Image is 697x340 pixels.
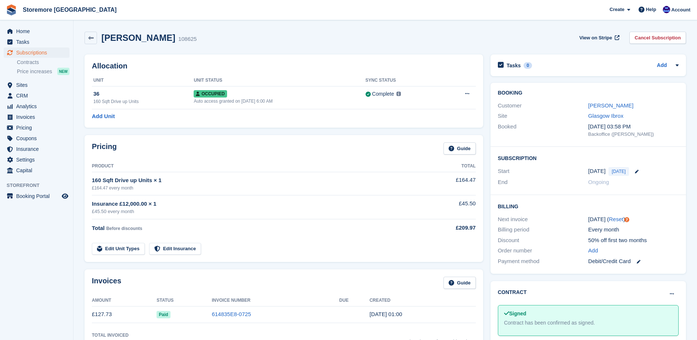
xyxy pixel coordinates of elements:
[366,75,442,86] th: Sync Status
[416,160,475,172] th: Total
[16,91,60,101] span: CRM
[16,133,60,144] span: Coupons
[4,47,69,58] a: menu
[416,195,475,219] td: £45.50
[16,26,60,36] span: Home
[629,32,686,44] a: Cancel Subscription
[416,224,475,232] div: £209.97
[92,185,416,191] div: £164.47 every month
[498,236,588,245] div: Discount
[624,216,630,223] div: Tooltip anchor
[443,142,476,155] a: Guide
[588,179,609,185] span: Ongoing
[4,80,69,90] a: menu
[92,225,105,231] span: Total
[588,123,679,131] div: [DATE] 03:58 PM
[498,167,588,176] div: Start
[92,176,416,185] div: 160 Sqft Drive up Units × 1
[588,226,679,234] div: Every month
[16,80,60,90] span: Sites
[4,155,69,165] a: menu
[92,75,194,86] th: Unit
[588,215,679,224] div: [DATE] ( )
[212,311,251,317] a: 614835E8-0725
[92,160,416,172] th: Product
[498,178,588,187] div: End
[588,167,606,176] time: 2025-09-19 00:00:00 UTC
[498,202,679,210] h2: Billing
[92,208,416,215] div: £45.50 every month
[6,4,17,15] img: stora-icon-8386f47178a22dfd0bd8f6a31ec36ba5ce8667c1dd55bd0f319d3a0aa187defe.svg
[610,6,624,13] span: Create
[504,310,672,318] div: Signed
[16,101,60,111] span: Analytics
[646,6,656,13] span: Help
[498,257,588,266] div: Payment method
[524,62,532,69] div: 0
[106,226,142,231] span: Before discounts
[16,191,60,201] span: Booking Portal
[498,154,679,162] h2: Subscription
[370,311,402,317] time: 2025-09-19 00:00:33 UTC
[16,155,60,165] span: Settings
[396,92,401,96] img: icon-info-grey-7440780725fd019a000dd9b08b2336e03edf1995a4989e88bcd33f0948082b44.svg
[657,61,667,70] a: Add
[212,295,339,307] th: Invoice Number
[16,112,60,122] span: Invoices
[16,165,60,176] span: Capital
[498,288,527,296] h2: Contract
[443,277,476,289] a: Guide
[4,191,69,201] a: menu
[7,182,73,189] span: Storefront
[17,59,69,66] a: Contracts
[57,68,69,75] div: NEW
[588,236,679,245] div: 50% off first two months
[588,131,679,138] div: Backoffice ([PERSON_NAME])
[4,123,69,133] a: menu
[194,98,365,105] div: Auto access granted on [DATE] 6:00 AM
[16,144,60,154] span: Insurance
[339,295,369,307] th: Due
[588,247,598,255] a: Add
[588,102,633,109] a: [PERSON_NAME]
[504,319,672,327] div: Contract has been confirmed as signed.
[498,90,679,96] h2: Booking
[4,165,69,176] a: menu
[93,90,194,98] div: 36
[92,142,117,155] h2: Pricing
[16,47,60,58] span: Subscriptions
[16,37,60,47] span: Tasks
[92,332,129,339] div: Total Invoiced
[4,91,69,101] a: menu
[149,243,201,255] a: Edit Insurance
[498,112,588,120] div: Site
[498,226,588,234] div: Billing period
[17,68,52,75] span: Price increases
[498,123,588,138] div: Booked
[4,37,69,47] a: menu
[579,34,612,42] span: View on Stripe
[608,167,629,176] span: [DATE]
[93,98,194,105] div: 160 Sqft Drive up Units
[588,113,624,119] a: Glasgow Ibrox
[92,200,416,208] div: Insurance £12,000.00 × 1
[663,6,670,13] img: Angela
[4,133,69,144] a: menu
[576,32,621,44] a: View on Stripe
[4,144,69,154] a: menu
[92,112,115,121] a: Add Unit
[194,90,227,98] span: Occupied
[498,247,588,255] div: Order number
[4,26,69,36] a: menu
[178,35,197,43] div: 108625
[507,62,521,69] h2: Tasks
[101,33,175,43] h2: [PERSON_NAME]
[61,192,69,201] a: Preview store
[92,277,121,289] h2: Invoices
[157,295,212,307] th: Status
[20,4,119,16] a: Storemore [GEOGRAPHIC_DATA]
[370,295,476,307] th: Created
[372,90,394,98] div: Complete
[671,6,690,14] span: Account
[194,75,365,86] th: Unit Status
